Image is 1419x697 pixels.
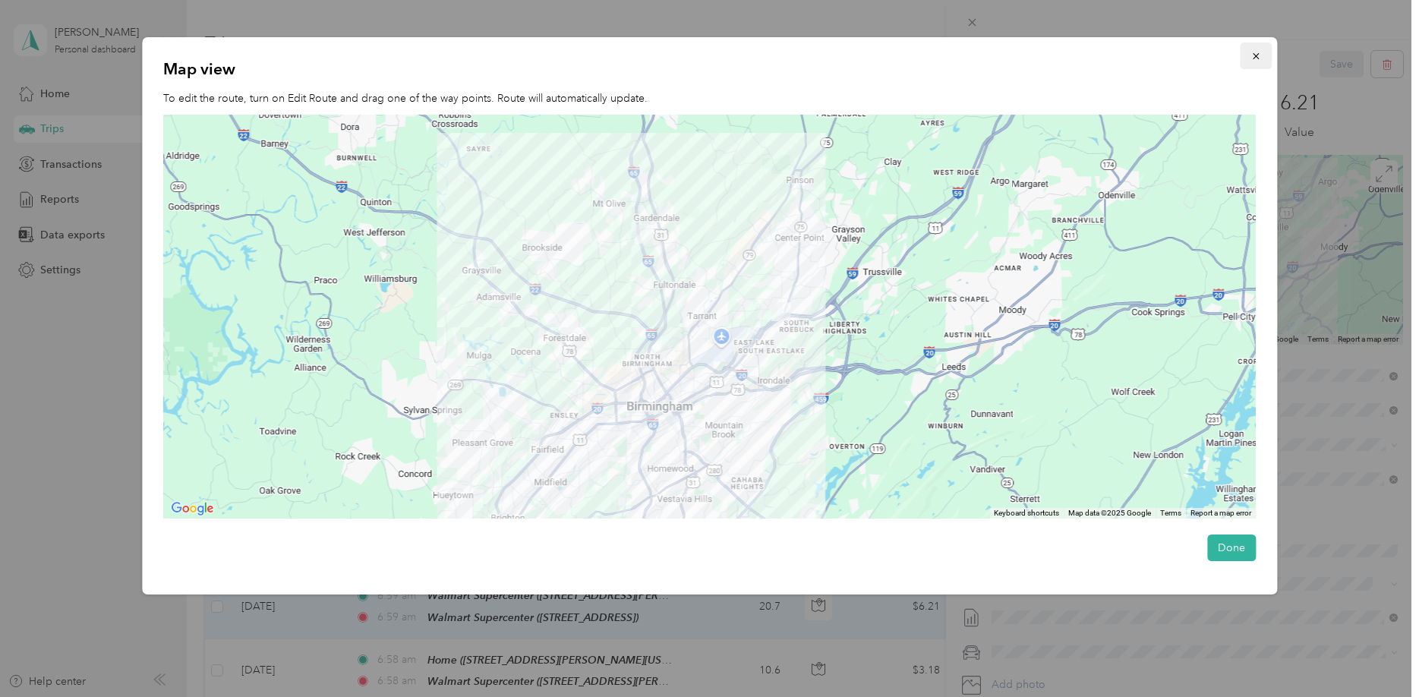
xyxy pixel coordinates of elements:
a: Report a map error [1190,509,1251,517]
span: Map data ©2025 Google [1068,509,1151,517]
p: To edit the route, turn on Edit Route and drag one of the way points. Route will automatically up... [163,90,1256,106]
img: Google [167,499,217,519]
a: Open this area in Google Maps (opens a new window) [167,499,217,519]
button: Keyboard shortcuts [994,508,1059,519]
p: Map view [163,58,1256,80]
iframe: Everlance-gr Chat Button Frame [1334,612,1419,697]
a: Terms (opens in new tab) [1160,509,1181,517]
button: Done [1207,535,1256,561]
